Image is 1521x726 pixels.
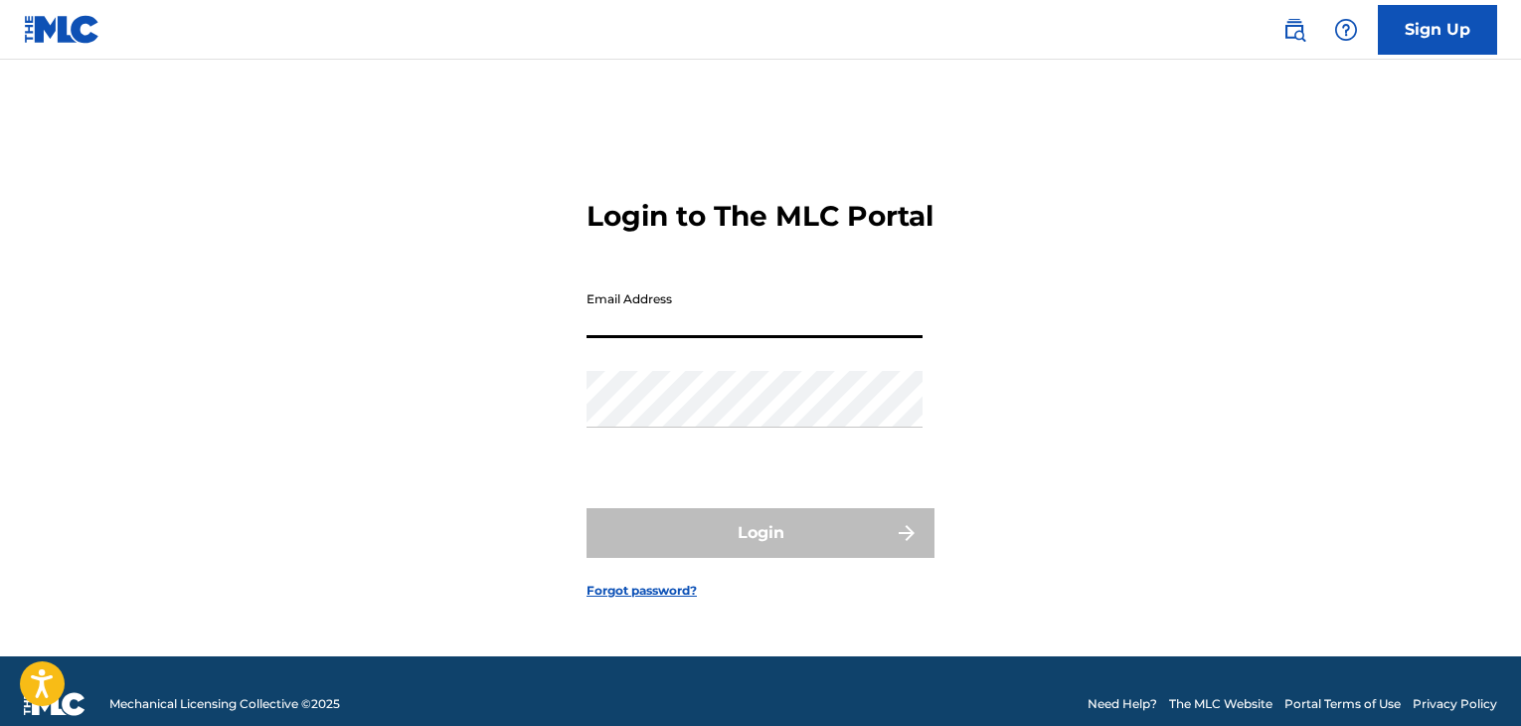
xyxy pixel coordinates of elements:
a: Privacy Policy [1413,695,1497,713]
div: Help [1326,10,1366,50]
a: Forgot password? [587,582,697,600]
img: logo [24,692,85,716]
img: MLC Logo [24,15,100,44]
img: help [1334,18,1358,42]
a: Sign Up [1378,5,1497,55]
img: search [1282,18,1306,42]
a: Public Search [1274,10,1314,50]
a: Portal Terms of Use [1284,695,1401,713]
iframe: Chat Widget [1422,631,1521,726]
span: Mechanical Licensing Collective © 2025 [109,695,340,713]
h3: Login to The MLC Portal [587,199,933,234]
a: The MLC Website [1169,695,1272,713]
a: Need Help? [1088,695,1157,713]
